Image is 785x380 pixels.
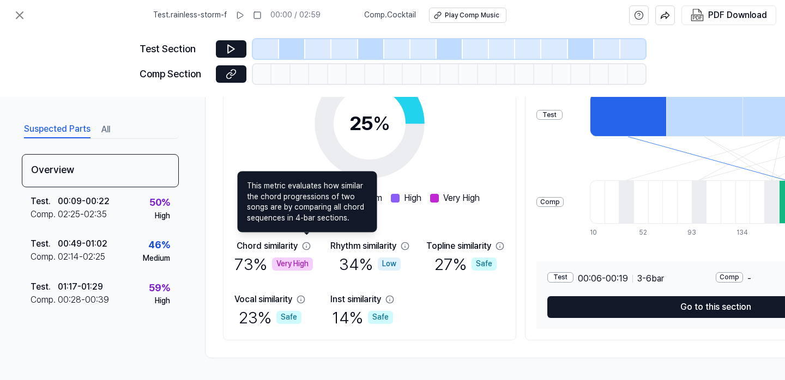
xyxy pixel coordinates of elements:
[31,280,58,293] div: Test .
[58,250,105,263] div: 02:14 - 02:25
[708,8,767,22] div: PDF Download
[716,272,743,283] div: Comp
[443,192,480,205] span: Very High
[445,11,499,20] div: Play Comp Music
[22,154,179,187] div: Overview
[58,293,109,307] div: 00:28 - 00:39
[247,181,368,223] span: This metric evaluates how similar the chord progressions of two songs are by comparing all chord ...
[58,237,107,250] div: 00:49 - 01:02
[24,121,90,138] button: Suspected Parts
[31,195,58,208] div: Test .
[691,9,704,22] img: PDF Download
[140,41,209,57] div: Test Section
[364,10,416,21] span: Comp . Cocktail
[149,195,170,211] div: 50 %
[58,195,110,208] div: 00:09 - 00:22
[153,10,227,21] span: Test . rainless-storm-f
[276,311,301,324] div: Safe
[234,293,292,306] div: Vocal similarity
[687,228,702,237] div: 93
[101,121,110,138] button: All
[689,6,769,24] button: PDF Download
[349,109,390,138] div: 25
[149,280,170,296] div: 59 %
[332,306,393,329] div: 14 %
[234,253,313,275] div: 73 %
[378,258,401,271] div: Low
[536,110,563,120] div: Test
[660,10,670,20] img: share
[634,10,644,21] svg: help
[270,10,321,21] div: 00:00 / 02:59
[639,228,654,237] div: 52
[330,240,396,253] div: Rhythm similarity
[426,240,491,253] div: Topline similarity
[404,192,421,205] span: High
[31,293,58,307] div: Comp .
[31,250,58,263] div: Comp .
[272,258,313,271] div: Very High
[368,311,393,324] div: Safe
[140,66,209,82] div: Comp Section
[330,293,381,306] div: Inst similarity
[31,237,58,250] div: Test .
[31,208,58,221] div: Comp .
[155,296,170,307] div: High
[143,253,170,264] div: Medium
[434,253,497,275] div: 27 %
[472,258,497,271] div: Safe
[578,272,628,285] span: 00:06 - 00:19
[590,228,605,237] div: 10
[536,197,564,207] div: Comp
[629,5,649,25] button: help
[58,208,107,221] div: 02:25 - 02:35
[373,112,390,135] span: %
[58,280,103,293] div: 01:17 - 01:29
[339,253,401,275] div: 34 %
[637,272,664,285] span: 3 - 6 bar
[547,272,573,283] div: Test
[736,228,751,237] div: 134
[237,240,298,253] div: Chord similarity
[148,237,170,253] div: 46 %
[155,211,170,222] div: High
[429,8,506,23] button: Play Comp Music
[239,306,301,329] div: 23 %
